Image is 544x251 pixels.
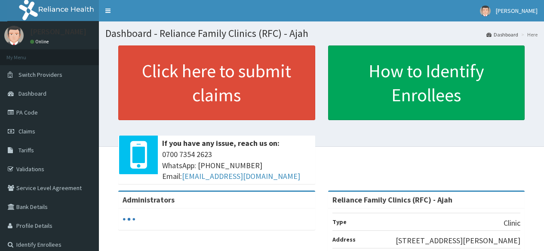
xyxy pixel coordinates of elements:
b: Administrators [123,195,175,205]
span: Claims [18,127,35,135]
a: Click here to submit claims [118,45,315,120]
b: Address [332,236,356,243]
strong: Reliance Family Clinics (RFC) - Ajah [332,195,452,205]
span: Dashboard [18,90,46,97]
span: 0700 7354 2623 WhatsApp: [PHONE_NUMBER] Email: [162,149,311,182]
span: Switch Providers [18,71,62,79]
a: Dashboard [486,31,518,38]
p: Clinic [504,218,520,229]
svg: audio-loading [123,213,135,226]
p: [STREET_ADDRESS][PERSON_NAME] [396,235,520,246]
li: Here [519,31,538,38]
b: Type [332,218,347,226]
span: [PERSON_NAME] [496,7,538,15]
a: [EMAIL_ADDRESS][DOMAIN_NAME] [182,171,300,181]
b: If you have any issue, reach us on: [162,138,280,148]
p: [PERSON_NAME] [30,28,86,36]
a: Online [30,39,51,45]
span: Tariffs [18,146,34,154]
img: User Image [4,26,24,45]
h1: Dashboard - Reliance Family Clinics (RFC) - Ajah [105,28,538,39]
a: How to Identify Enrollees [328,45,525,120]
img: User Image [480,6,491,16]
